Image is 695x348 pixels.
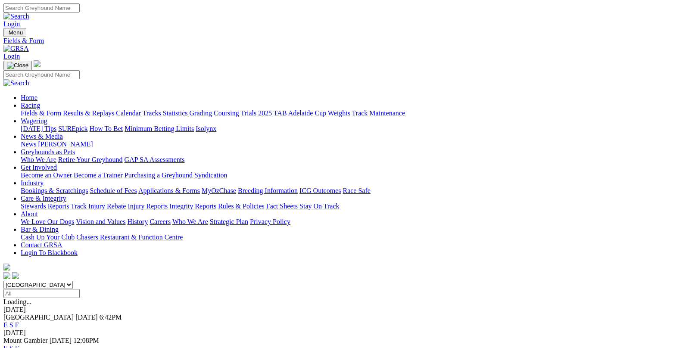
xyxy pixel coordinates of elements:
[21,171,692,179] div: Get Involved
[127,218,148,225] a: History
[76,218,125,225] a: Vision and Values
[240,109,256,117] a: Trials
[21,226,59,233] a: Bar & Dining
[194,171,227,179] a: Syndication
[7,62,28,69] img: Close
[21,195,66,202] a: Care & Integrity
[21,233,692,241] div: Bar & Dining
[352,109,405,117] a: Track Maintenance
[21,102,40,109] a: Racing
[3,53,20,60] a: Login
[210,218,248,225] a: Strategic Plan
[343,187,370,194] a: Race Safe
[3,298,31,305] span: Loading...
[299,202,339,210] a: Stay On Track
[21,187,88,194] a: Bookings & Scratchings
[21,202,69,210] a: Stewards Reports
[3,45,29,53] img: GRSA
[15,321,19,329] a: F
[143,109,161,117] a: Tracks
[21,125,56,132] a: [DATE] Tips
[38,140,93,148] a: [PERSON_NAME]
[21,109,692,117] div: Racing
[150,218,171,225] a: Careers
[21,233,75,241] a: Cash Up Your Club
[250,218,290,225] a: Privacy Policy
[21,109,61,117] a: Fields & Form
[128,202,168,210] a: Injury Reports
[3,337,48,344] span: Mount Gambier
[90,187,137,194] a: Schedule of Fees
[3,37,692,45] a: Fields & Form
[3,79,29,87] img: Search
[3,314,74,321] span: [GEOGRAPHIC_DATA]
[299,187,341,194] a: ICG Outcomes
[202,187,236,194] a: MyOzChase
[100,314,122,321] span: 6:42PM
[21,210,38,217] a: About
[21,218,74,225] a: We Love Our Dogs
[125,171,193,179] a: Purchasing a Greyhound
[3,289,80,298] input: Select date
[76,233,183,241] a: Chasers Restaurant & Function Centre
[3,321,8,329] a: E
[21,249,78,256] a: Login To Blackbook
[172,218,208,225] a: Who We Are
[3,70,80,79] input: Search
[9,321,13,329] a: S
[238,187,298,194] a: Breeding Information
[3,28,26,37] button: Toggle navigation
[63,109,114,117] a: Results & Replays
[169,202,216,210] a: Integrity Reports
[3,264,10,270] img: logo-grsa-white.png
[266,202,298,210] a: Fact Sheets
[190,109,212,117] a: Grading
[21,117,47,124] a: Wagering
[3,20,20,28] a: Login
[258,109,326,117] a: 2025 TAB Adelaide Cup
[3,306,692,314] div: [DATE]
[214,109,239,117] a: Coursing
[90,125,123,132] a: How To Bet
[3,12,29,20] img: Search
[21,156,56,163] a: Who We Are
[125,125,194,132] a: Minimum Betting Limits
[21,140,692,148] div: News & Media
[218,202,265,210] a: Rules & Policies
[125,156,185,163] a: GAP SA Assessments
[34,60,41,67] img: logo-grsa-white.png
[21,125,692,133] div: Wagering
[21,148,75,155] a: Greyhounds as Pets
[58,156,123,163] a: Retire Your Greyhound
[21,156,692,164] div: Greyhounds as Pets
[3,3,80,12] input: Search
[21,179,44,186] a: Industry
[21,241,62,249] a: Contact GRSA
[21,133,63,140] a: News & Media
[3,272,10,279] img: facebook.svg
[73,337,99,344] span: 12:08PM
[9,29,23,36] span: Menu
[116,109,141,117] a: Calendar
[328,109,350,117] a: Weights
[71,202,126,210] a: Track Injury Rebate
[58,125,87,132] a: SUREpick
[21,218,692,226] div: About
[74,171,123,179] a: Become a Trainer
[21,94,37,101] a: Home
[21,171,72,179] a: Become an Owner
[75,314,98,321] span: [DATE]
[21,202,692,210] div: Care & Integrity
[196,125,216,132] a: Isolynx
[21,140,36,148] a: News
[163,109,188,117] a: Statistics
[50,337,72,344] span: [DATE]
[21,164,57,171] a: Get Involved
[21,187,692,195] div: Industry
[3,329,692,337] div: [DATE]
[3,61,32,70] button: Toggle navigation
[138,187,200,194] a: Applications & Forms
[12,272,19,279] img: twitter.svg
